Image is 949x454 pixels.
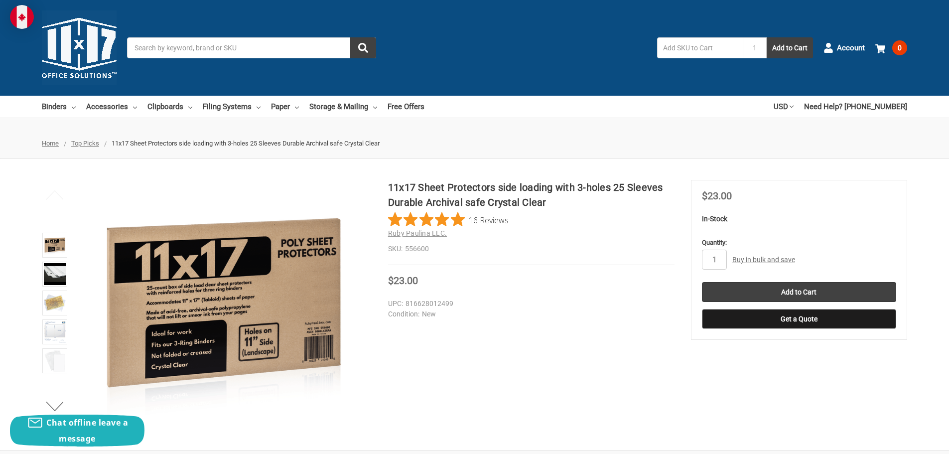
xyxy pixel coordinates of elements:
[388,299,670,309] dd: 816628012499
[702,238,896,248] label: Quantity:
[388,299,403,309] dt: UPC:
[44,321,66,343] img: 11x17 Sheet Protectors side loading with 3-holes 25 Sleeves Durable Archival safe Crystal Clear
[40,185,70,205] button: Previous
[203,96,261,118] a: Filing Systems
[127,37,376,58] input: Search by keyword, brand or SKU
[388,96,424,118] a: Free Offers
[767,37,813,58] button: Add to Cart
[702,309,896,329] button: Get a Quote
[99,180,348,429] img: 11x17 Sheet Protectors side loading with 3-holes 25 Sleeves Durable Archival safe Crystal Clear
[147,96,192,118] a: Clipboards
[469,212,509,227] span: 16 Reviews
[388,244,675,254] dd: 556600
[804,96,907,118] a: Need Help? [PHONE_NUMBER]
[46,417,128,444] span: Chat offline leave a message
[44,234,66,256] img: 11x17 Sheet Protectors side loading with 3-holes 25 Sleeves Durable Archival safe Crystal Clear
[271,96,299,118] a: Paper
[875,35,907,61] a: 0
[702,190,732,202] span: $23.00
[702,282,896,302] input: Add to Cart
[42,96,76,118] a: Binders
[388,244,403,254] dt: SKU:
[112,140,380,147] span: 11x17 Sheet Protectors side loading with 3-holes 25 Sleeves Durable Archival safe Crystal Clear
[774,96,794,118] a: USD
[732,256,795,264] a: Buy in bulk and save
[44,292,66,314] img: 11x17 Sheet Protector Poly with holes on 11" side 556600
[309,96,377,118] a: Storage & Mailing
[388,180,675,210] h1: 11x17 Sheet Protectors side loading with 3-holes 25 Sleeves Durable Archival safe Crystal Clear
[388,212,509,227] button: Rated 4.8 out of 5 stars from 16 reviews. Jump to reviews.
[10,415,144,447] button: Chat offline leave a message
[702,214,896,224] p: In-Stock
[657,37,743,58] input: Add SKU to Cart
[40,396,70,416] button: Next
[42,10,117,85] img: 11x17.com
[388,309,670,319] dd: New
[823,35,865,61] a: Account
[86,96,137,118] a: Accessories
[388,229,447,237] a: Ruby Paulina LLC.
[10,5,34,29] img: duty and tax information for Canada
[44,263,66,285] img: 11x17 Sheet Protectors side loading with 3-holes 25 Sleeves Durable Archival safe Crystal Clear
[837,42,865,54] span: Account
[42,140,59,147] a: Home
[892,40,907,55] span: 0
[867,427,949,454] iframe: Google Customer Reviews
[388,275,418,287] span: $23.00
[388,309,419,319] dt: Condition:
[44,350,66,372] img: 11x17 Sheet Protectors side loading with 3-holes 25 Sleeves Durable Archival safe Crystal Clear
[71,140,99,147] a: Top Picks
